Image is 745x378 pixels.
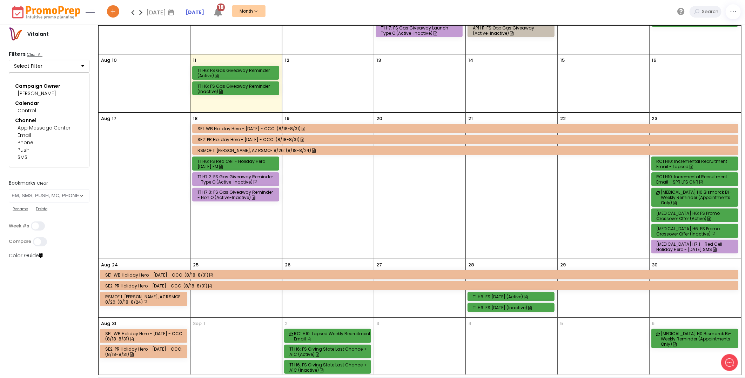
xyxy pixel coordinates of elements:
[9,252,43,259] a: Color Guide
[101,57,110,64] p: Aug
[197,174,276,185] div: T1 H7.2: FS Gas Giveaway Reminder - Type O (Active-Inactive)
[381,25,460,36] div: T1 H7: FS Gas Giveaway Launch - Type O (Active-Inactive)
[193,261,199,268] p: 25
[560,115,566,122] p: 22
[18,90,81,97] div: [PERSON_NAME]
[473,25,551,36] div: AP1 H1: FS Opp Gas Giveaway (Active-Inactive)
[15,100,83,107] div: Calendar
[197,137,736,142] div: SE2: PR Holiday Hero - [DATE] - CCC: (8/18-8/31)
[468,115,473,122] p: 21
[560,57,565,64] p: 15
[289,362,368,373] div: T1 H6: FS Giving State Last Chance + A1C (Inactive)
[101,261,110,268] p: Aug
[15,117,83,124] div: Channel
[193,320,202,327] span: Sep
[20,31,121,40] h2: What can we do to help?
[285,57,289,64] p: 12
[112,115,116,122] p: 17
[289,346,368,357] div: T1 H6: FS Giving State Last Chance + A1C (Active)
[197,190,276,200] div: T1 H7.3: FS Gas Giveaway Reminder - Non O (Active-Inactive)
[193,57,196,64] p: 11
[560,320,563,327] p: 5
[15,82,83,90] div: Campaign Owner
[59,245,89,250] span: We run on Gist
[197,148,736,153] div: RSMOF 1: [PERSON_NAME], AZ RSMOF 8/26: (8/18-8/24)
[105,346,184,357] div: SE2: PR Holiday Hero - [DATE] - CCC: (8/18-8/31)
[9,60,89,73] button: Select Filter
[468,261,474,268] p: 28
[146,7,176,18] div: [DATE]
[22,31,54,38] div: Vitalant
[473,294,551,299] div: T1 H6: FS [DATE] (Active)
[101,115,110,122] p: Aug
[377,261,382,268] p: 27
[203,320,205,327] p: 1
[18,139,81,146] div: Phone
[377,115,383,122] p: 20
[285,115,289,122] p: 19
[105,272,736,278] div: SE1: WB Holiday Hero - [DATE] - CCC: (8/18-8/31)
[9,239,31,244] label: Compare
[652,57,657,64] p: 16
[285,261,290,268] p: 26
[9,51,26,58] strong: Filters
[105,331,184,341] div: SE1: WB Holiday Hero - [DATE] - CCC: (8/18-8/31)
[105,294,184,305] div: RSMOF 1: [PERSON_NAME], AZ RSMOF 8/26: (8/18-8/24)
[657,226,736,237] div: [MEDICAL_DATA] H6: FS Promo Crossover Offer (Inactive)
[377,57,381,64] p: 13
[661,190,740,205] div: [MEDICAL_DATA] H0 Bismarck Bi-Weekly Reminder (Appointments Only)
[468,57,473,64] p: 14
[9,180,89,187] label: Bookmarks
[657,241,736,252] div: [MEDICAL_DATA] H7.1 - Red Cell Holiday Hero - [DATE] SMS
[560,261,566,268] p: 29
[657,174,736,185] div: RC1 H10: Incremental Recruitment Email - SPR LPS CNR
[721,354,738,371] iframe: gist-messenger-bubble-iframe
[197,126,736,131] div: SE1: WB Holiday Hero - [DATE] - CCC: (8/18-8/31)
[657,211,736,221] div: [MEDICAL_DATA] H6: FS Promo Crossover Offer (Active)
[232,5,266,17] button: Month
[37,180,48,186] u: Clear
[8,27,22,41] img: vitalantlogo.png
[101,320,110,327] p: Aug
[294,331,372,341] div: RC1 H10: Lapsed Weekly Recruitment Email
[112,320,116,327] p: 31
[18,132,81,139] div: Email
[197,68,276,78] div: T1 H6: FS Gas Giveaway Reminder (Active)
[197,159,276,169] div: T1 H6: FS Red Cell - Holiday Hero [DATE] EM
[9,223,29,229] label: Week #s
[197,84,276,94] div: T1 H6: FS Gas Giveaway Reminder (Inactive)
[700,6,721,18] input: Search
[473,305,551,310] div: T1 H6: FS [DATE] (Inactive)
[36,206,47,212] u: Delete
[13,206,28,212] u: Rename
[652,115,658,122] p: 23
[657,159,736,169] div: RC1 H10: Incremental Recruitment Email - Lapsed
[112,57,117,64] p: 10
[20,18,121,28] h1: Hello [PERSON_NAME]!
[6,45,135,60] button: New conversation
[27,52,42,57] u: Clear All
[18,146,81,154] div: Push
[112,261,118,268] p: 24
[105,283,736,289] div: SE2: PR Holiday Hero - [DATE] - CCC: (8/18-8/31)
[45,50,84,55] span: New conversation
[193,115,197,122] p: 18
[652,320,655,327] p: 6
[661,331,740,347] div: [MEDICAL_DATA] H0 Bismarck Bi-Weekly Reminder (Appointments Only)
[468,320,471,327] p: 4
[217,4,225,11] span: 18
[18,124,81,132] div: App Message Center
[18,107,81,114] div: Control
[377,320,380,327] p: 3
[652,261,658,268] p: 30
[285,320,288,327] p: 2
[186,9,204,16] a: [DATE]
[18,154,81,161] div: SMS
